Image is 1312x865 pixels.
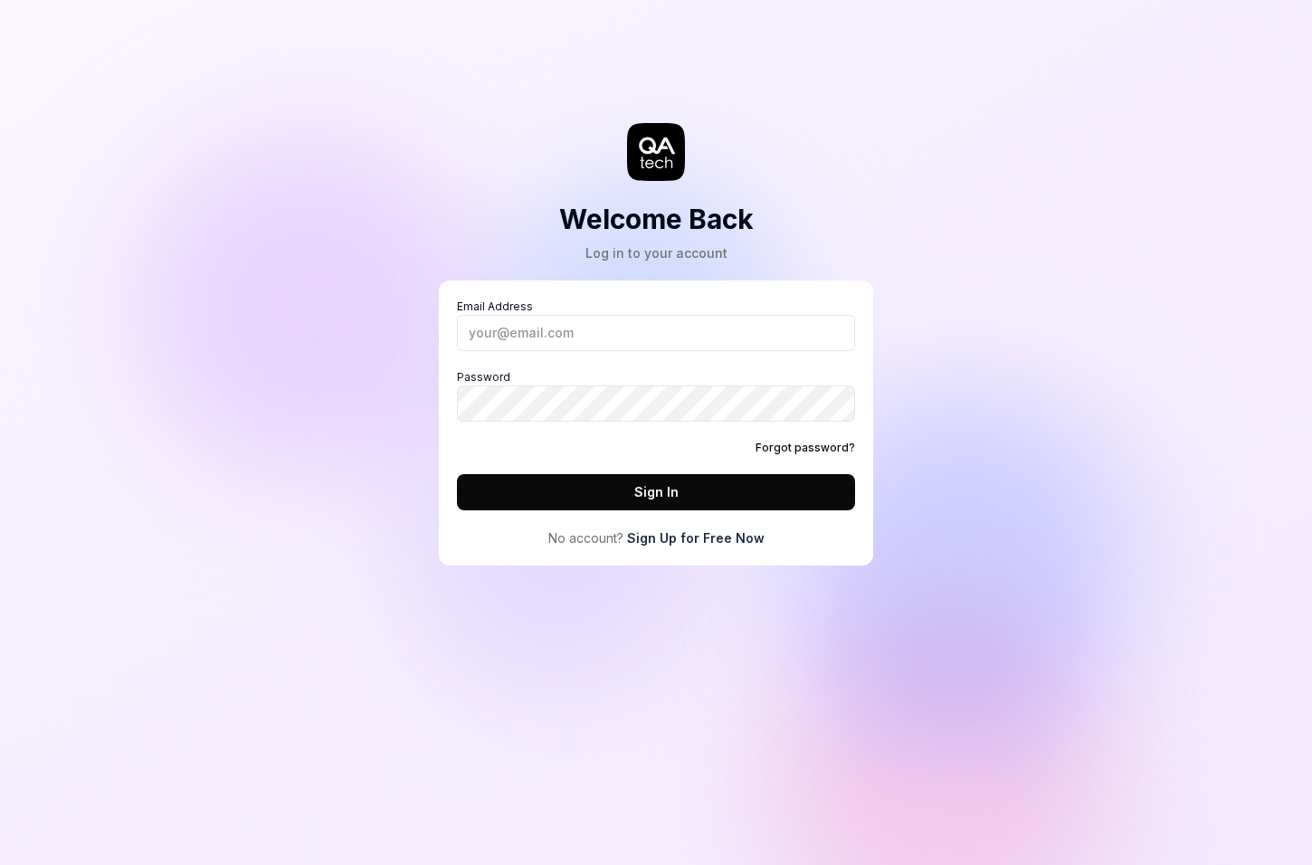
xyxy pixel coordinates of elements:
[457,315,855,351] input: Email Address
[548,528,623,547] span: No account?
[457,369,855,422] label: Password
[559,199,754,240] h2: Welcome Back
[627,528,765,547] a: Sign Up for Free Now
[559,243,754,262] div: Log in to your account
[756,440,855,456] a: Forgot password?
[457,299,855,351] label: Email Address
[457,474,855,510] button: Sign In
[457,385,855,422] input: Password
